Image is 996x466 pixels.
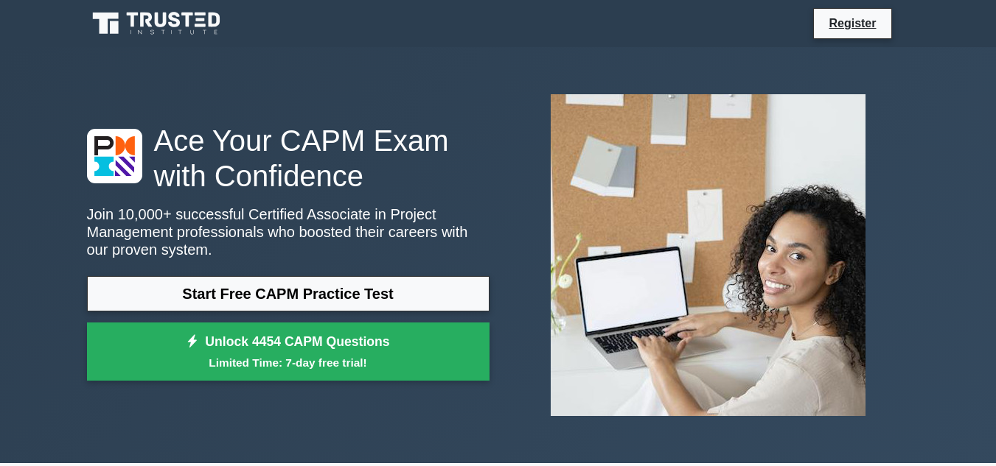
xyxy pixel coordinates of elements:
[87,123,490,194] h1: Ace Your CAPM Exam with Confidence
[87,205,490,258] p: Join 10,000+ successful Certified Associate in Project Management professionals who boosted their...
[820,14,885,32] a: Register
[87,276,490,311] a: Start Free CAPM Practice Test
[105,354,471,371] small: Limited Time: 7-day free trial!
[87,322,490,381] a: Unlock 4454 CAPM QuestionsLimited Time: 7-day free trial!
